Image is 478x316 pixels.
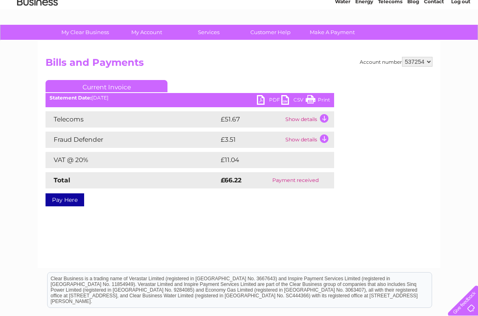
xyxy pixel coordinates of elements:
[46,193,84,206] a: Pay Here
[46,95,334,101] div: [DATE]
[219,111,283,128] td: £51.67
[283,111,334,128] td: Show details
[306,95,330,107] a: Print
[237,25,304,40] a: Customer Help
[378,35,402,41] a: Telecoms
[281,95,306,107] a: CSV
[407,35,419,41] a: Blog
[325,4,381,14] a: 0333 014 3131
[50,95,91,101] b: Statement Date:
[355,35,373,41] a: Energy
[113,25,180,40] a: My Account
[424,35,444,41] a: Contact
[46,152,219,168] td: VAT @ 20%
[299,25,366,40] a: Make A Payment
[48,4,432,39] div: Clear Business is a trading name of Verastar Limited (registered in [GEOGRAPHIC_DATA] No. 3667643...
[46,111,219,128] td: Telecoms
[221,176,241,184] strong: £66.22
[175,25,242,40] a: Services
[335,35,350,41] a: Water
[451,35,470,41] a: Log out
[46,80,167,92] a: Current Invoice
[257,95,281,107] a: PDF
[46,132,219,148] td: Fraud Defender
[257,172,334,188] td: Payment received
[219,132,283,148] td: £3.51
[17,21,58,46] img: logo.png
[46,57,432,72] h2: Bills and Payments
[54,176,70,184] strong: Total
[283,132,334,148] td: Show details
[219,152,316,168] td: £11.04
[52,25,119,40] a: My Clear Business
[360,57,432,67] div: Account number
